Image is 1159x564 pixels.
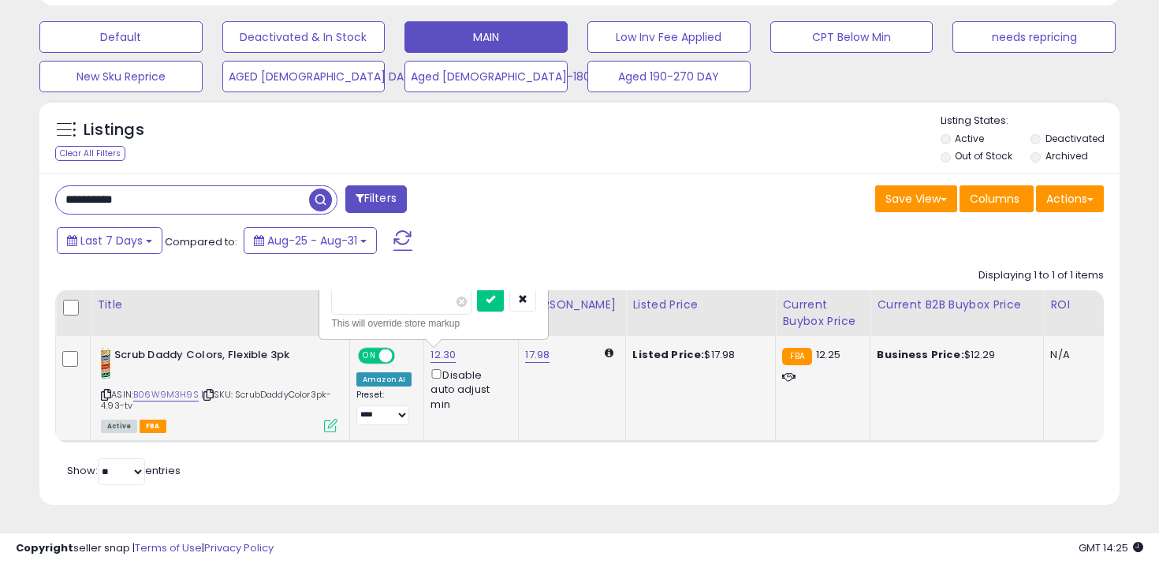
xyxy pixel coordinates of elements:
b: Scrub Daddy Colors, Flexible 3pk [114,348,306,367]
span: OFF [393,349,418,363]
div: Displaying 1 to 1 of 1 items [978,268,1104,283]
strong: Copyright [16,540,73,555]
a: 17.98 [525,347,550,363]
small: FBA [782,348,811,365]
a: B06W9M3H9S [133,388,199,402]
div: N/A [1050,348,1102,362]
div: Disable auto adjust min [430,366,506,412]
div: [PERSON_NAME] [525,297,619,313]
div: Current B2B Buybox Price [877,297,1037,313]
span: | SKU: ScrubDaddyColor3pk-4.93-tv [101,388,331,412]
span: 12.25 [816,347,841,362]
button: Actions [1036,185,1104,212]
button: Deactivated & In Stock [222,21,386,53]
span: Columns [970,191,1019,207]
span: Show: entries [67,463,181,478]
span: ON [360,349,379,363]
p: Listing States: [941,114,1120,129]
button: Aug-25 - Aug-31 [244,227,377,254]
div: Amazon AI [356,372,412,387]
button: New Sku Reprice [39,61,203,92]
div: Clear All Filters [55,146,125,161]
label: Archived [1045,149,1088,162]
span: Compared to: [165,234,237,249]
span: Last 7 Days [80,233,143,248]
div: $12.29 [877,348,1031,362]
h5: Listings [84,119,144,141]
a: Privacy Policy [204,540,274,555]
label: Out of Stock [955,149,1012,162]
label: Active [955,132,984,145]
button: Filters [345,185,407,213]
button: Save View [875,185,957,212]
b: Listed Price: [632,347,704,362]
button: needs repricing [952,21,1116,53]
img: 41dCMofACML._SL40_.jpg [101,348,110,379]
div: Title [97,297,343,313]
button: AGED [DEMOGRAPHIC_DATA] DAY [222,61,386,92]
button: Last 7 Days [57,227,162,254]
span: Aug-25 - Aug-31 [267,233,357,248]
span: 2025-09-8 14:25 GMT [1079,540,1143,555]
a: 12.30 [430,347,456,363]
label: Deactivated [1045,132,1105,145]
span: FBA [140,420,166,433]
button: Aged 190-270 DAY [587,61,751,92]
button: Aged [DEMOGRAPHIC_DATA]-180 DAY [404,61,568,92]
div: ASIN: [101,348,337,431]
b: Business Price: [877,347,963,362]
button: Low Inv Fee Applied [587,21,751,53]
div: This will override store markup [331,316,536,331]
button: Columns [960,185,1034,212]
div: ROI [1050,297,1108,313]
button: CPT Below Min [770,21,934,53]
button: Default [39,21,203,53]
button: MAIN [404,21,568,53]
span: All listings currently available for purchase on Amazon [101,420,137,433]
div: seller snap | | [16,541,274,556]
div: Current Buybox Price [782,297,863,330]
div: Listed Price [632,297,769,313]
div: $17.98 [632,348,763,362]
div: Preset: [356,390,412,425]
a: Terms of Use [135,540,202,555]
